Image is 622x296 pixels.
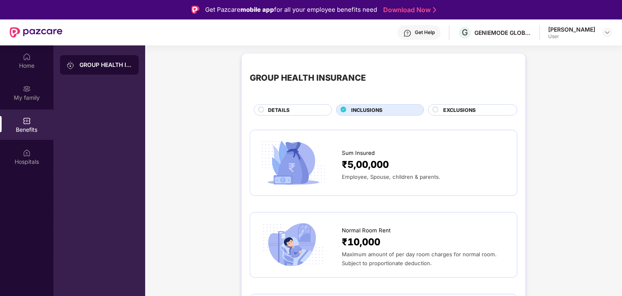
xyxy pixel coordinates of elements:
div: [PERSON_NAME] [548,26,595,33]
span: Sum Insured [342,149,375,157]
div: GROUP HEALTH INSURANCE [250,71,366,84]
img: icon [258,221,328,269]
img: svg+xml;base64,PHN2ZyBpZD0iSG9zcGl0YWxzIiB4bWxucz0iaHR0cDovL3d3dy53My5vcmcvMjAwMC9zdmciIHdpZHRoPS... [23,149,31,157]
div: User [548,33,595,40]
img: svg+xml;base64,PHN2ZyBpZD0iRHJvcGRvd24tMzJ4MzIiIHhtbG5zPSJodHRwOi8vd3d3LnczLm9yZy8yMDAwL3N2ZyIgd2... [604,29,611,36]
div: Get Help [415,29,435,36]
span: INCLUSIONS [351,106,382,114]
img: Logo [191,6,199,14]
img: New Pazcare Logo [10,27,62,38]
img: Stroke [433,6,436,14]
span: EXCLUSIONS [443,106,476,114]
a: Download Now [383,6,434,14]
div: Get Pazcare for all your employee benefits need [205,5,377,15]
div: GROUP HEALTH INSURANCE [79,61,132,69]
img: icon [258,138,328,187]
span: DETAILS [268,106,290,114]
span: Maximum amount of per day room charges for normal room. Subject to proportionate deduction. [342,251,497,266]
img: svg+xml;base64,PHN2ZyBpZD0iQmVuZWZpdHMiIHhtbG5zPSJodHRwOi8vd3d3LnczLm9yZy8yMDAwL3N2ZyIgd2lkdGg9Ij... [23,117,31,125]
img: svg+xml;base64,PHN2ZyB3aWR0aD0iMjAiIGhlaWdodD0iMjAiIHZpZXdCb3g9IjAgMCAyMCAyMCIgZmlsbD0ibm9uZSIgeG... [66,61,75,69]
span: ₹10,000 [342,235,380,250]
span: G [462,28,468,37]
span: Normal Room Rent [342,226,390,235]
span: Employee, Spouse, children & parents. [342,174,440,180]
img: svg+xml;base64,PHN2ZyBpZD0iSGVscC0zMngzMiIgeG1sbnM9Imh0dHA6Ly93d3cudzMub3JnLzIwMDAvc3ZnIiB3aWR0aD... [403,29,412,37]
div: GENIEMODE GLOBAL PRIVATE LIMITED [474,29,531,36]
strong: mobile app [240,6,274,13]
span: ₹5,00,000 [342,157,389,172]
img: svg+xml;base64,PHN2ZyBpZD0iSG9tZSIgeG1sbnM9Imh0dHA6Ly93d3cudzMub3JnLzIwMDAvc3ZnIiB3aWR0aD0iMjAiIG... [23,53,31,61]
img: svg+xml;base64,PHN2ZyB3aWR0aD0iMjAiIGhlaWdodD0iMjAiIHZpZXdCb3g9IjAgMCAyMCAyMCIgZmlsbD0ibm9uZSIgeG... [23,85,31,93]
